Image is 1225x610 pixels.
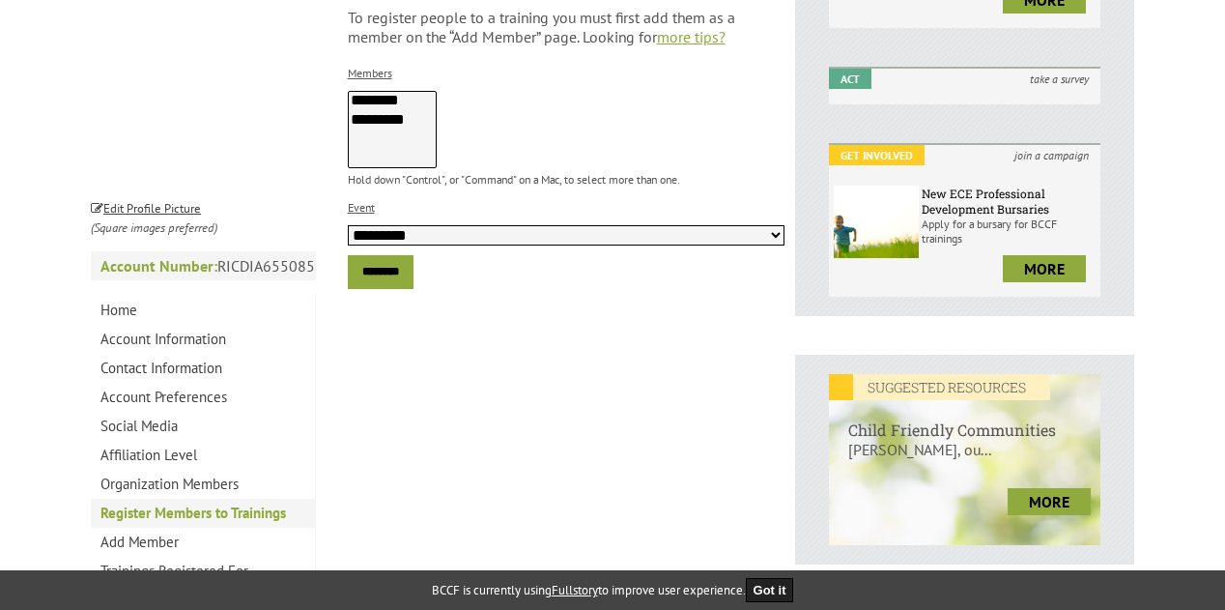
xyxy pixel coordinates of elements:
[91,200,201,217] small: Edit Profile Picture
[91,251,316,280] p: RICDIA655085
[829,69,871,89] em: Act
[829,374,1050,400] em: SUGGESTED RESOURCES
[657,27,726,46] a: more tips?
[91,325,315,354] a: Account Information
[746,578,794,602] button: Got it
[91,499,315,528] a: Register Members to Trainings
[1008,488,1091,515] a: more
[348,200,375,215] label: Event
[91,528,315,557] a: Add Member
[829,440,1100,479] p: [PERSON_NAME], ou...
[829,400,1100,440] h6: Child Friendly Communities
[91,219,217,236] i: (Square images preferred)
[1018,69,1100,89] i: take a survey
[91,557,315,586] a: Trainings Registered For
[922,186,1096,217] h6: New ECE Professional Development Bursaries
[552,582,598,598] a: Fullstory
[1003,145,1100,165] i: join a campaign
[348,66,392,80] label: Members
[829,145,925,165] em: Get Involved
[91,197,201,217] a: Edit Profile Picture
[91,383,315,412] a: Account Preferences
[348,172,785,187] p: Hold down "Control", or "Command" on a Mac, to select more than one.
[922,217,1096,246] p: Apply for a bursary for BCCF trainings
[91,441,315,470] a: Affiliation Level
[91,354,315,383] a: Contact Information
[348,8,785,46] p: To register people to a training you must first add them as a member on the “Add Member” page. Lo...
[91,412,315,441] a: Social Media
[100,256,217,276] strong: Account Number:
[91,296,315,325] a: Home
[1003,255,1086,282] a: more
[91,470,315,499] a: Organization Members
